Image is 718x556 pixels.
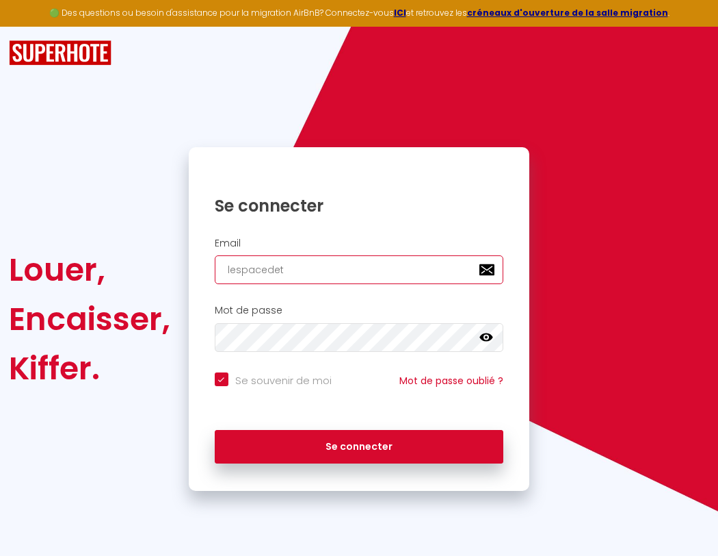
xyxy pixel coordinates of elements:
[9,245,170,294] div: Louer,
[394,7,406,18] a: ICI
[467,7,668,18] a: créneaux d'ouverture de la salle migration
[399,374,503,388] a: Mot de passe oublié ?
[215,430,504,464] button: Se connecter
[215,255,504,284] input: Ton Email
[9,344,170,393] div: Kiffer.
[215,305,504,316] h2: Mot de passe
[215,238,504,249] h2: Email
[9,294,170,344] div: Encaisser,
[9,40,111,66] img: SuperHote logo
[11,5,52,47] button: Ouvrir le widget de chat LiveChat
[215,195,504,216] h1: Se connecter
